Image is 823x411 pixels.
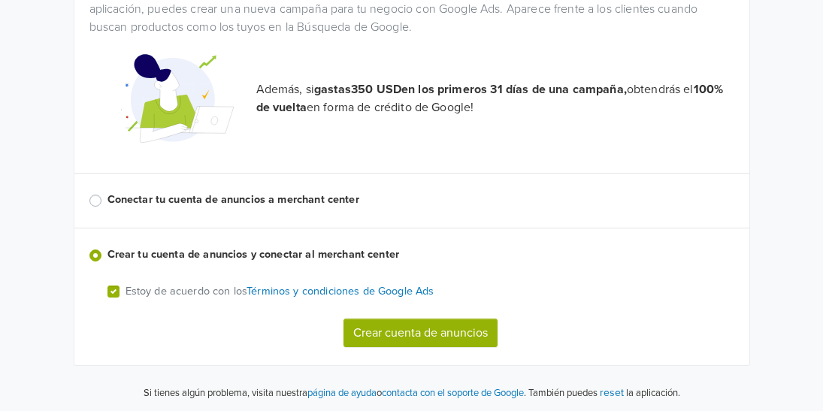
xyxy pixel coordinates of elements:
[382,387,524,399] a: contacta con el soporte de Google
[600,384,624,401] button: reset
[144,386,526,401] p: Si tienes algún problema, visita nuestra o .
[121,42,234,155] img: Google Promotional Codes
[314,82,627,97] strong: gastas 350 USD en los primeros 31 días de una campaña,
[107,192,734,208] label: Conectar tu cuenta de anuncios a merchant center
[526,384,680,401] p: También puedes la aplicación.
[307,387,377,399] a: página de ayuda
[256,80,734,116] p: Además, si obtendrás el en forma de crédito de Google!
[107,246,734,263] label: Crear tu cuenta de anuncios y conectar al merchant center
[247,285,434,298] a: Términos y condiciones de Google Ads
[343,319,498,347] button: Crear cuenta de anuncios
[126,283,434,300] p: Estoy de acuerdo con los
